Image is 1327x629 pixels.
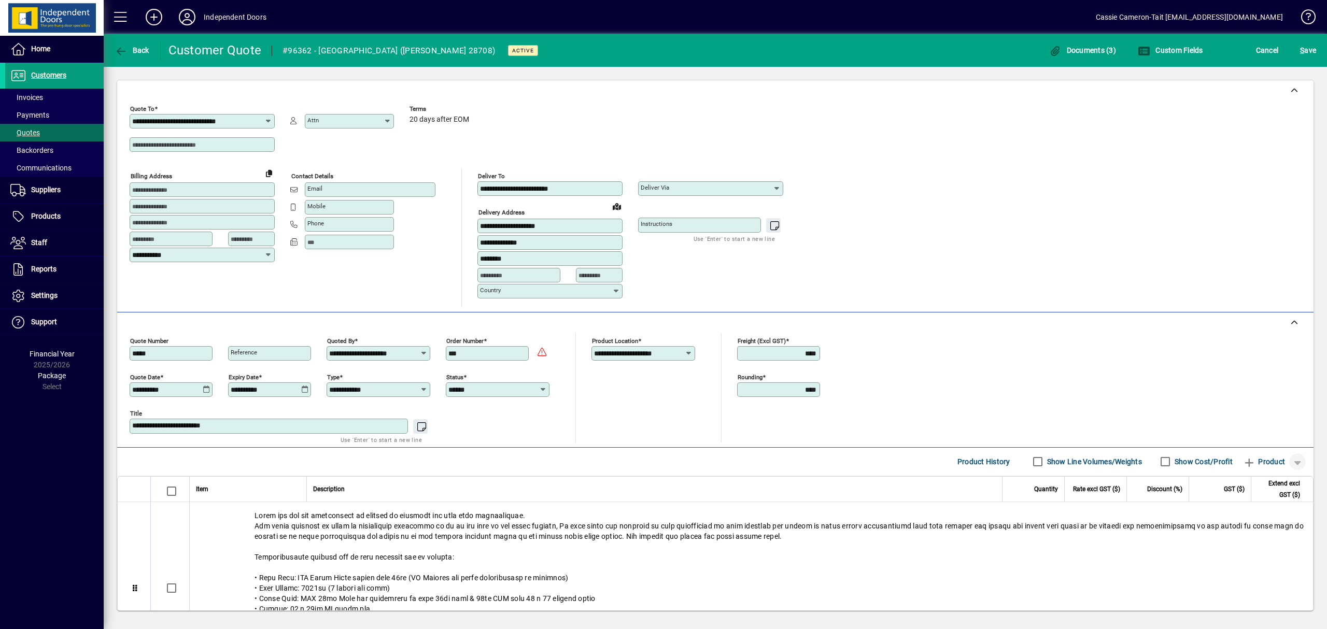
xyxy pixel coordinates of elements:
span: Item [196,483,208,495]
label: Show Line Volumes/Weights [1045,456,1142,467]
mat-hint: Use 'Enter' to start a new line [694,233,775,245]
span: Communications [10,164,72,172]
span: Backorders [10,146,53,154]
span: Reports [31,265,57,273]
mat-label: Instructions [641,220,672,227]
a: Home [5,36,104,62]
span: Terms [410,106,472,112]
a: Support [5,309,104,335]
mat-label: Order number [446,337,484,344]
span: Quotes [10,128,40,137]
span: Financial Year [30,350,75,358]
span: Payments [10,111,49,119]
button: Copy to Delivery address [261,165,277,181]
span: Products [31,212,61,220]
mat-label: Phone [307,220,324,227]
span: S [1300,46,1304,54]
mat-label: Quote To [130,105,154,112]
span: Quantity [1034,483,1058,495]
span: 20 days after EOM [410,116,469,124]
label: Show Cost/Profit [1173,456,1233,467]
span: Documents (3) [1049,46,1116,54]
mat-label: Reference [231,349,257,356]
span: Active [512,47,534,54]
mat-label: Quote date [130,373,160,380]
mat-label: Email [307,185,322,192]
mat-label: Deliver To [478,173,505,180]
span: Product [1243,453,1285,470]
mat-label: Quote number [130,337,168,344]
a: Products [5,204,104,230]
span: Staff [31,238,47,247]
button: Product History [953,452,1014,471]
mat-label: Type [327,373,340,380]
mat-label: Title [130,409,142,417]
span: Settings [31,291,58,299]
span: Package [38,371,66,380]
span: Discount (%) [1147,483,1182,495]
span: ave [1300,42,1316,59]
span: Back [115,46,149,54]
button: Cancel [1253,41,1281,60]
mat-hint: Use 'Enter' to start a new line [341,434,422,446]
mat-label: Rounding [738,373,763,380]
a: View on map [609,198,625,215]
span: Description [313,483,345,495]
button: Add [137,8,171,26]
span: Custom Fields [1138,46,1203,54]
span: Suppliers [31,185,61,194]
span: Customers [31,71,66,79]
a: Staff [5,230,104,256]
span: Extend excl GST ($) [1258,478,1300,501]
app-page-header-button: Back [104,41,161,60]
div: Independent Doors [204,9,266,25]
mat-label: Status [446,373,463,380]
button: Profile [171,8,204,26]
div: Customer Quote [168,42,262,59]
a: Communications [5,159,104,177]
mat-label: Deliver via [641,184,669,191]
mat-label: Quoted by [327,337,355,344]
a: Suppliers [5,177,104,203]
a: Knowledge Base [1293,2,1314,36]
button: Product [1238,452,1290,471]
a: Reports [5,256,104,282]
span: Home [31,45,50,53]
span: Cancel [1256,42,1279,59]
mat-label: Product location [592,337,638,344]
div: Cassie Cameron-Tait [EMAIL_ADDRESS][DOMAIN_NAME] [1096,9,1283,25]
a: Invoices [5,89,104,106]
a: Settings [5,283,104,309]
a: Payments [5,106,104,124]
mat-label: Country [480,287,501,294]
button: Back [112,41,152,60]
span: Support [31,318,57,326]
button: Custom Fields [1135,41,1206,60]
div: #96362 - [GEOGRAPHIC_DATA] ([PERSON_NAME] 28708) [283,42,495,59]
a: Quotes [5,124,104,141]
mat-label: Mobile [307,203,326,210]
a: Backorders [5,141,104,159]
mat-label: Expiry date [229,373,259,380]
mat-label: Freight (excl GST) [738,337,786,344]
span: Product History [957,453,1010,470]
span: Invoices [10,93,43,102]
button: Save [1297,41,1319,60]
button: Documents (3) [1046,41,1119,60]
span: Rate excl GST ($) [1073,483,1120,495]
span: GST ($) [1224,483,1245,495]
mat-label: Attn [307,117,319,124]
